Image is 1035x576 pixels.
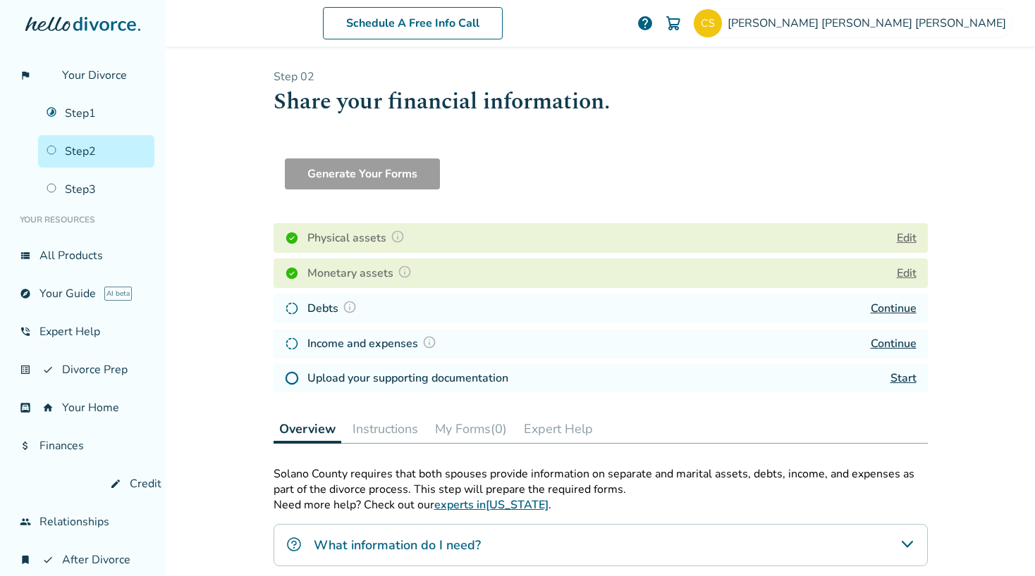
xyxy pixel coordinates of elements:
img: In Progress [285,337,299,351]
img: Question Mark [391,230,405,244]
h4: Debts [307,299,361,318]
h4: Income and expenses [307,334,441,353]
img: Question Mark [398,265,412,279]
span: list_alt_check [20,364,54,375]
span: finance_mode [20,478,121,489]
button: My Forms(0) [429,415,513,443]
a: exploreYour GuideAI beta [11,277,154,310]
a: bookmark_checkAfter Divorce [11,544,154,576]
p: Solano County requires that both spouses provide information on separate and marital assets, debt... [274,466,928,497]
a: Step2 [38,135,154,168]
img: cpschmitz@gmail.com [694,9,722,37]
span: Your Divorce [62,68,127,83]
h4: Monetary assets [307,264,416,282]
button: Overview [274,415,341,444]
h4: What information do I need? [314,536,481,554]
p: Step 0 2 [274,69,928,84]
button: Edit [897,265,917,282]
a: phone_in_talkExpert Help [11,315,154,348]
span: flag_2 [20,70,54,81]
img: Question Mark [422,335,436,349]
span: [PERSON_NAME] [PERSON_NAME] [PERSON_NAME] [728,15,1012,31]
a: finance_modeCredit [11,468,154,500]
button: Expert Help [518,415,599,443]
span: phone_in_talk [20,326,31,337]
p: Need more help? Check out our . [274,497,928,513]
button: Generate Your Forms [285,158,440,189]
a: list_alt_checkDivorce Prep [11,353,154,386]
li: Your Resources [11,206,154,234]
div: What information do I need? [274,524,928,566]
a: Continue [871,336,917,351]
a: Continue [871,301,917,316]
a: flag_2Your Divorce [11,59,154,92]
a: Step1 [38,97,154,130]
img: Cart [665,15,682,32]
h4: Upload your supporting documentation [307,370,508,387]
a: help [637,15,654,32]
img: Completed [285,231,299,245]
span: explore [20,288,31,299]
img: Not Started [285,371,299,385]
span: AI beta [104,287,132,301]
a: view_listAll Products [11,239,154,272]
img: In Progress [285,301,299,315]
a: attach_moneyFinances [11,430,154,462]
a: experts in[US_STATE] [434,497,549,513]
button: Edit [897,230,917,246]
button: Instructions [347,415,424,443]
span: group [20,516,31,527]
img: What information do I need? [286,536,302,553]
span: bookmark_check [20,554,54,565]
h1: Share your financial information. [274,84,928,119]
a: Step3 [38,173,154,206]
img: Question Mark [343,300,357,314]
a: Schedule A Free Info Call [323,7,503,39]
span: garage_home [20,402,54,413]
span: attach_money [20,440,31,451]
h4: Physical assets [307,229,409,247]
a: groupRelationships [11,506,154,538]
span: view_list [20,250,31,261]
a: garage_homeYour Home [11,392,154,424]
img: Completed [285,266,299,280]
a: Start [890,370,917,386]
